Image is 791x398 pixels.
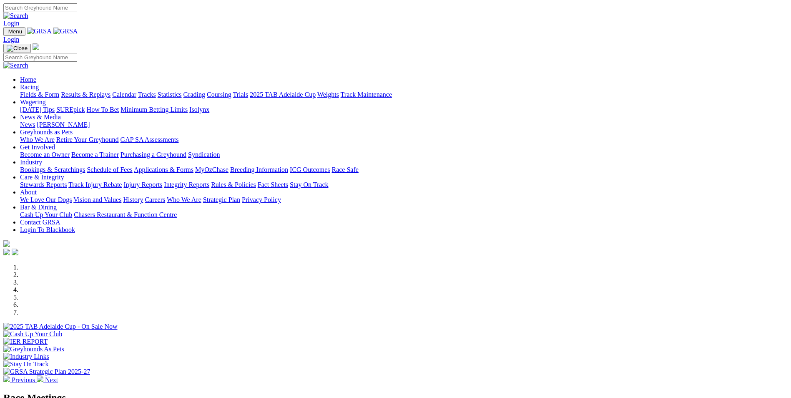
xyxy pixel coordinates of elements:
[20,211,72,218] a: Cash Up Your Club
[20,121,35,128] a: News
[20,76,36,83] a: Home
[250,91,316,98] a: 2025 TAB Adelaide Cup
[3,330,62,338] img: Cash Up Your Club
[3,12,28,20] img: Search
[3,338,48,345] img: IER REPORT
[188,151,220,158] a: Syndication
[20,136,55,143] a: Who We Are
[3,375,10,382] img: chevron-left-pager-white.svg
[138,91,156,98] a: Tracks
[3,376,37,383] a: Previous
[20,226,75,233] a: Login To Blackbook
[87,166,132,173] a: Schedule of Fees
[71,151,119,158] a: Become a Trainer
[242,196,281,203] a: Privacy Policy
[233,91,248,98] a: Trials
[158,91,182,98] a: Statistics
[121,106,188,113] a: Minimum Betting Limits
[56,106,85,113] a: SUREpick
[3,345,64,353] img: Greyhounds As Pets
[20,211,788,219] div: Bar & Dining
[121,136,179,143] a: GAP SA Assessments
[12,249,18,255] img: twitter.svg
[68,181,122,188] a: Track Injury Rebate
[20,166,788,174] div: Industry
[3,36,19,43] a: Login
[20,121,788,128] div: News & Media
[56,136,119,143] a: Retire Your Greyhound
[145,196,165,203] a: Careers
[317,91,339,98] a: Weights
[53,28,78,35] img: GRSA
[123,196,143,203] a: History
[20,181,67,188] a: Stewards Reports
[189,106,209,113] a: Isolynx
[20,106,55,113] a: [DATE] Tips
[27,28,52,35] img: GRSA
[20,136,788,144] div: Greyhounds as Pets
[3,3,77,12] input: Search
[258,181,288,188] a: Fact Sheets
[20,166,85,173] a: Bookings & Scratchings
[73,196,121,203] a: Vision and Values
[20,196,788,204] div: About
[195,166,229,173] a: MyOzChase
[207,91,231,98] a: Coursing
[290,166,330,173] a: ICG Outcomes
[331,166,358,173] a: Race Safe
[20,91,59,98] a: Fields & Form
[20,128,73,136] a: Greyhounds as Pets
[203,196,240,203] a: Strategic Plan
[20,83,39,91] a: Racing
[37,121,90,128] a: [PERSON_NAME]
[167,196,201,203] a: Who We Are
[3,53,77,62] input: Search
[3,323,118,330] img: 2025 TAB Adelaide Cup - On Sale Now
[20,219,60,226] a: Contact GRSA
[211,181,256,188] a: Rules & Policies
[33,43,39,50] img: logo-grsa-white.png
[20,113,61,121] a: News & Media
[183,91,205,98] a: Grading
[20,151,788,159] div: Get Involved
[134,166,193,173] a: Applications & Forms
[37,375,43,382] img: chevron-right-pager-white.svg
[290,181,328,188] a: Stay On Track
[20,106,788,113] div: Wagering
[164,181,209,188] a: Integrity Reports
[20,144,55,151] a: Get Involved
[123,181,162,188] a: Injury Reports
[341,91,392,98] a: Track Maintenance
[3,249,10,255] img: facebook.svg
[230,166,288,173] a: Breeding Information
[20,204,57,211] a: Bar & Dining
[20,159,42,166] a: Industry
[87,106,119,113] a: How To Bet
[3,27,25,36] button: Toggle navigation
[3,62,28,69] img: Search
[3,353,49,360] img: Industry Links
[20,196,72,203] a: We Love Our Dogs
[20,151,70,158] a: Become an Owner
[20,98,46,106] a: Wagering
[37,376,58,383] a: Next
[61,91,110,98] a: Results & Replays
[3,44,31,53] button: Toggle navigation
[20,189,37,196] a: About
[112,91,136,98] a: Calendar
[3,20,19,27] a: Login
[7,45,28,52] img: Close
[45,376,58,383] span: Next
[8,28,22,35] span: Menu
[20,174,64,181] a: Care & Integrity
[3,368,90,375] img: GRSA Strategic Plan 2025-27
[74,211,177,218] a: Chasers Restaurant & Function Centre
[3,240,10,247] img: logo-grsa-white.png
[12,376,35,383] span: Previous
[121,151,186,158] a: Purchasing a Greyhound
[20,91,788,98] div: Racing
[20,181,788,189] div: Care & Integrity
[3,360,48,368] img: Stay On Track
